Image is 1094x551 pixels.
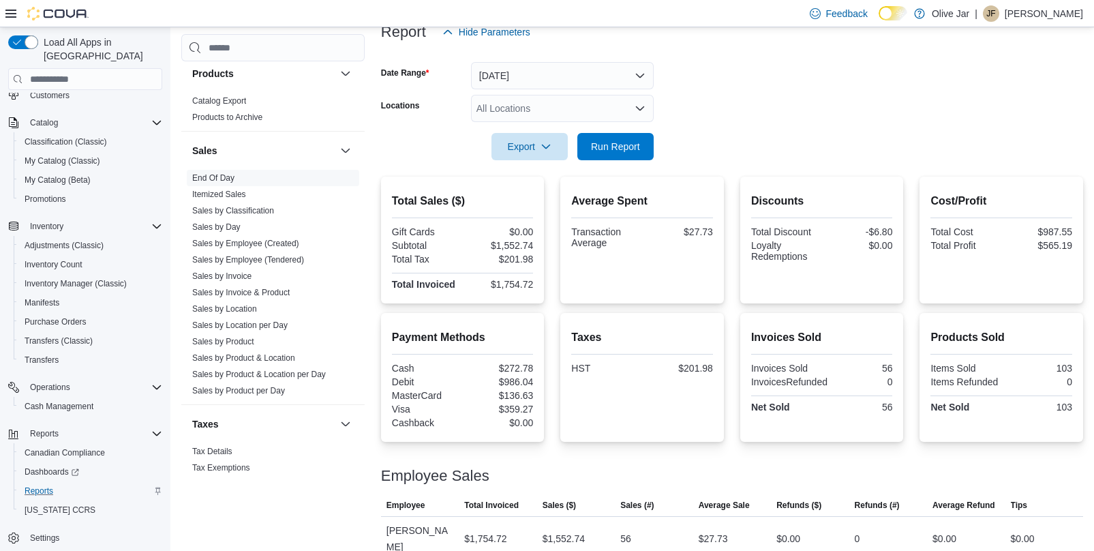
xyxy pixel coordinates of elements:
div: Transaction Average [571,226,639,248]
div: $27.73 [645,226,713,237]
div: Cashback [392,417,460,428]
a: Sales by Product & Location per Day [192,370,326,379]
span: Sales ($) [543,500,576,511]
div: Visa [392,404,460,415]
div: HST [571,363,639,374]
span: Sales (#) [620,500,654,511]
button: Manifests [14,293,168,312]
div: Invoices Sold [751,363,819,374]
span: Average Sale [699,500,750,511]
div: Items Sold [930,363,999,374]
div: Gift Cards [392,226,460,237]
button: My Catalog (Beta) [14,170,168,190]
span: Purchase Orders [19,314,162,330]
div: $0.00 [825,240,893,251]
button: Transfers [14,351,168,370]
button: Cash Management [14,397,168,416]
h3: Taxes [192,417,219,431]
div: 103 [1004,363,1072,374]
div: $201.98 [466,254,534,265]
a: Cash Management [19,398,99,415]
button: Operations [25,379,76,396]
button: Operations [3,378,168,397]
button: Inventory [3,217,168,236]
a: Sales by Classification [192,206,274,215]
button: Export [491,133,568,160]
span: Cash Management [19,398,162,415]
h2: Products Sold [930,329,1072,346]
button: Classification (Classic) [14,132,168,151]
div: $1,552.74 [466,240,534,251]
div: Products [181,93,365,131]
button: Adjustments (Classic) [14,236,168,255]
label: Date Range [381,68,429,78]
div: 56 [620,531,631,547]
span: Promotions [19,191,162,207]
span: Washington CCRS [19,502,162,518]
button: [DATE] [471,62,654,89]
button: Settings [3,528,168,548]
div: 0 [1004,376,1072,387]
span: Export [500,133,560,160]
span: Manifests [19,295,162,311]
span: Operations [30,382,70,393]
div: Items Refunded [930,376,999,387]
button: Run Report [577,133,654,160]
button: My Catalog (Classic) [14,151,168,170]
span: Customers [25,87,162,104]
a: Dashboards [14,462,168,481]
h3: Employee Sales [381,468,489,484]
div: $1,754.72 [466,279,534,290]
div: 0 [855,531,860,547]
h2: Payment Methods [392,329,534,346]
button: Products [337,65,354,82]
a: Reports [19,483,59,499]
span: Inventory Manager (Classic) [19,275,162,292]
div: Cash [392,363,460,374]
strong: Total Invoiced [392,279,455,290]
div: $565.19 [1004,240,1072,251]
span: Adjustments (Classic) [19,237,162,254]
a: Sales by Employee (Tendered) [192,255,304,265]
a: Adjustments (Classic) [19,237,109,254]
a: End Of Day [192,173,234,183]
button: Products [192,67,335,80]
a: Dashboards [19,464,85,480]
span: Feedback [826,7,868,20]
button: Hide Parameters [437,18,536,46]
span: Transfers [25,355,59,366]
div: InvoicesRefunded [751,376,827,387]
span: Inventory [25,218,162,235]
a: Sales by Product per Day [192,386,285,396]
span: Reports [30,428,59,439]
a: Sales by Product [192,337,254,346]
span: [US_STATE] CCRS [25,505,95,516]
a: Promotions [19,191,72,207]
span: Classification (Classic) [19,134,162,150]
div: 103 [1004,402,1072,413]
span: Run Report [591,140,640,153]
span: Inventory Count [19,256,162,273]
div: Total Discount [751,226,819,237]
a: My Catalog (Beta) [19,172,96,188]
span: Catalog [25,115,162,131]
a: Classification (Classic) [19,134,112,150]
div: $0.00 [466,226,534,237]
button: Inventory [25,218,69,235]
a: Itemized Sales [192,190,246,199]
a: Transfers [19,352,64,368]
span: Tips [1011,500,1027,511]
div: Loyalty Redemptions [751,240,819,262]
a: Sales by Product & Location [192,353,295,363]
p: [PERSON_NAME] [1005,5,1083,22]
button: Catalog [25,115,63,131]
span: Cash Management [25,401,93,412]
div: Taxes [181,443,365,481]
button: Reports [25,426,64,442]
span: Reports [25,486,53,496]
a: [US_STATE] CCRS [19,502,101,518]
strong: Net Sold [751,402,790,413]
span: Transfers (Classic) [19,333,162,349]
a: Tax Details [192,447,232,456]
span: Catalog [30,117,58,128]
